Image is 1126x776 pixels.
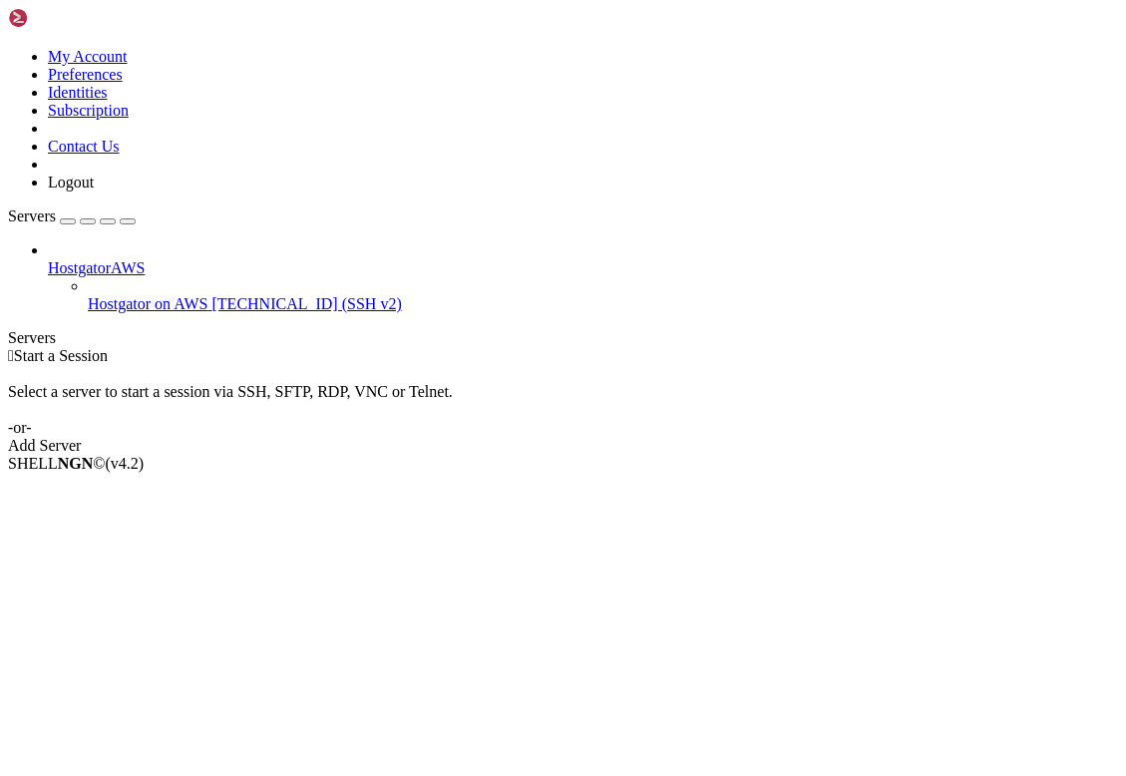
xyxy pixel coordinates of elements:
[106,455,145,472] span: 4.2.0
[48,174,94,191] a: Logout
[48,241,1118,313] li: HostgatorAWS
[8,8,123,28] img: Shellngn
[88,277,1118,313] li: Hostgator on AWS [TECHNICAL_ID] (SSH v2)
[48,66,123,83] a: Preferences
[8,347,14,364] span: 
[48,138,120,155] a: Contact Us
[88,295,208,312] span: Hostgator on AWS
[88,295,1118,313] a: Hostgator on AWS [TECHNICAL_ID] (SSH v2)
[8,365,1118,437] div: Select a server to start a session via SSH, SFTP, RDP, VNC or Telnet. -or-
[8,207,136,224] a: Servers
[212,295,402,312] span: [TECHNICAL_ID] (SSH v2)
[48,259,1118,277] a: HostgatorAWS
[48,48,128,65] a: My Account
[48,259,145,276] span: HostgatorAWS
[48,102,129,119] a: Subscription
[8,329,1118,347] div: Servers
[8,207,56,224] span: Servers
[8,455,144,472] span: SHELL ©
[48,84,108,101] a: Identities
[8,437,1118,455] div: Add Server
[58,455,94,472] b: NGN
[14,347,108,364] span: Start a Session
